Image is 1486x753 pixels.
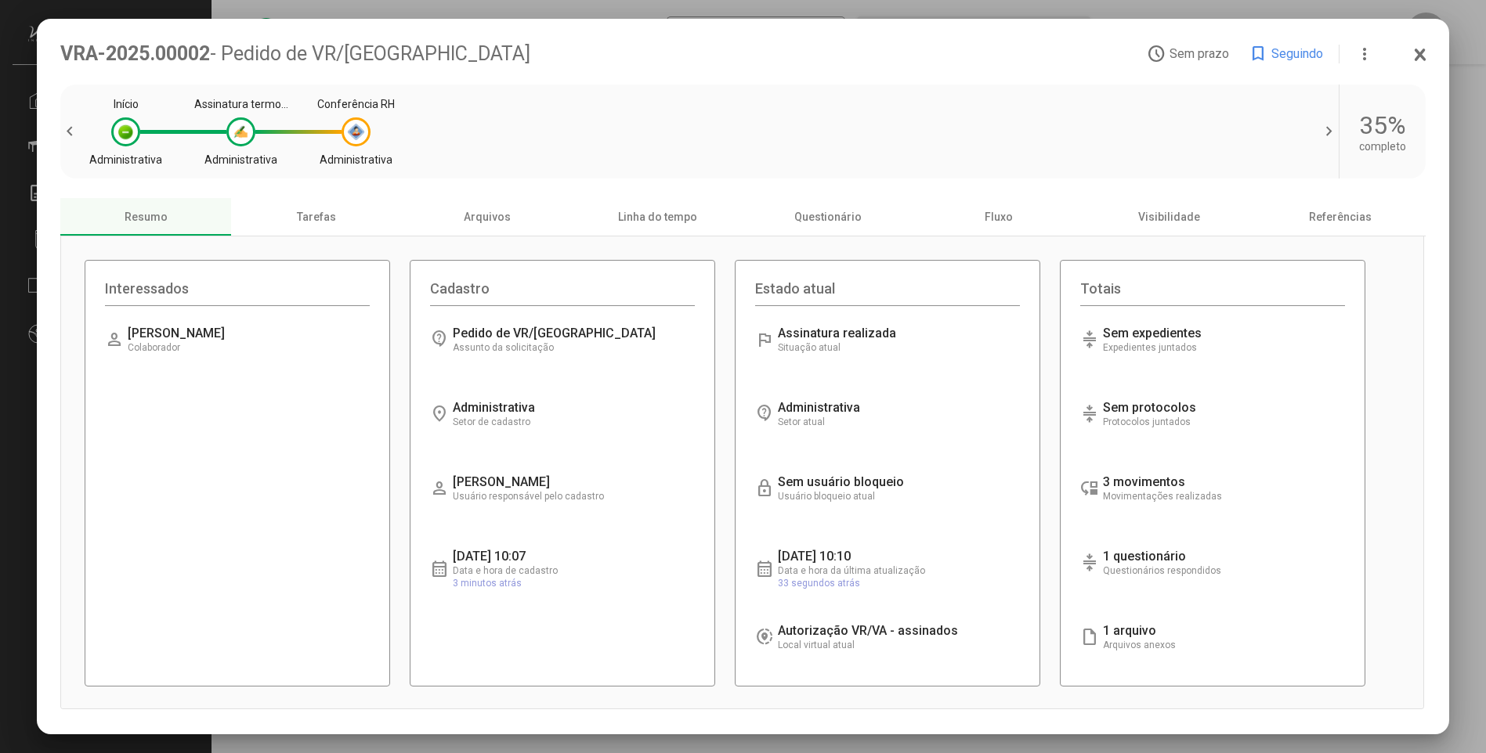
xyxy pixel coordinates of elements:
div: Administrativa [204,153,277,166]
div: Resumo [60,198,231,236]
mat-icon: access_time [1147,45,1166,63]
div: Interessados [105,280,370,306]
div: 35% [1359,110,1406,140]
span: 3 minutos atrás [453,578,522,589]
div: Totais [1080,280,1345,306]
div: Estado atual [755,280,1020,306]
div: completo [1359,140,1406,153]
span: - Pedido de VR/[GEOGRAPHIC_DATA] [210,42,530,65]
div: Linha do tempo [573,198,743,236]
div: Visibilidade [1084,198,1255,236]
div: Questionário [743,198,913,236]
span: chevron_left [60,122,84,141]
div: Fluxo [913,198,1084,236]
span: Sem prazo [1170,46,1229,61]
font: Tarefas [297,211,336,223]
div: Início [114,98,139,110]
span: 33 segundos atrás [778,578,860,589]
div: Conferência RH [317,98,395,110]
span: chevron_right [1315,122,1339,141]
span: Seguindo [1271,46,1323,61]
div: Assinatura termo VR-[GEOGRAPHIC_DATA] [194,98,288,110]
font: Arquivos [464,211,511,223]
mat-icon: more_vert [1355,45,1374,63]
mat-icon: bookmark [1249,45,1267,63]
div: Referências [1255,198,1426,236]
div: Administrativa [89,153,162,166]
div: Cadastro [430,280,695,306]
div: Administrativa [320,153,392,166]
div: VRA-2025.00002 [60,42,1146,65]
